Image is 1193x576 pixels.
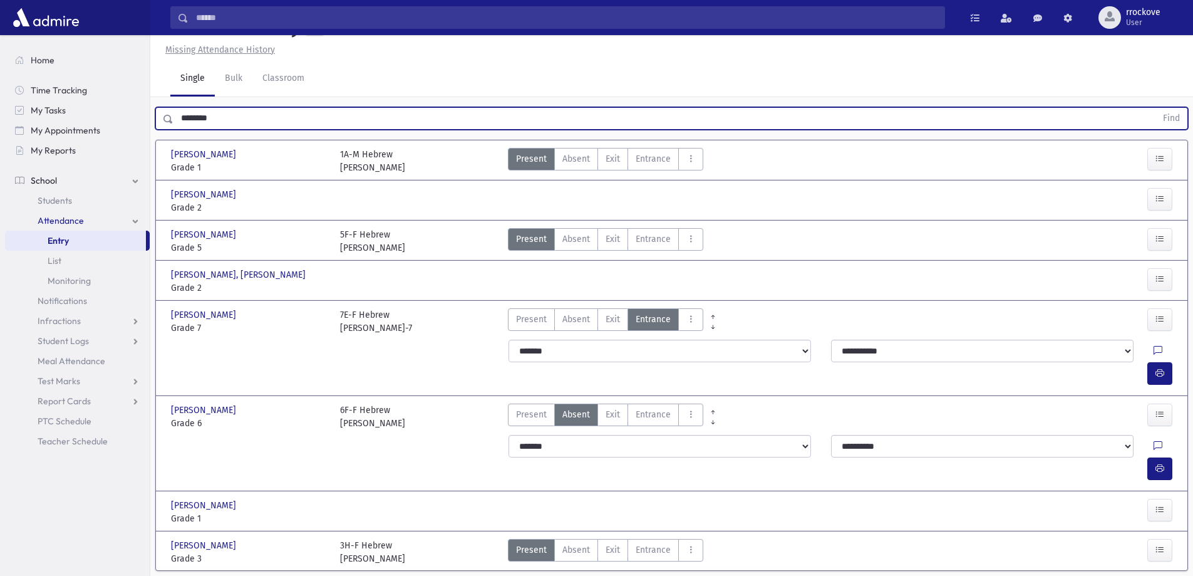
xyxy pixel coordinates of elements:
[340,539,405,565] div: 3H-F Hebrew [PERSON_NAME]
[171,148,239,161] span: [PERSON_NAME]
[562,233,590,246] span: Absent
[340,148,405,174] div: 1A-M Hebrew [PERSON_NAME]
[165,45,275,55] u: Missing Attendance History
[171,417,328,430] span: Grade 6
[5,251,150,271] a: List
[171,281,328,295] span: Grade 2
[5,311,150,331] a: Infractions
[516,233,547,246] span: Present
[38,436,108,447] span: Teacher Schedule
[606,408,620,421] span: Exit
[31,175,57,186] span: School
[5,411,150,431] a: PTC Schedule
[171,201,328,214] span: Grade 2
[5,231,146,251] a: Entry
[5,191,150,211] a: Students
[38,395,91,407] span: Report Cards
[516,313,547,326] span: Present
[340,308,412,335] div: 7E-F Hebrew [PERSON_NAME]-7
[5,351,150,371] a: Meal Attendance
[636,233,671,246] span: Entrance
[5,431,150,451] a: Teacher Schedule
[38,195,72,206] span: Students
[160,45,275,55] a: Missing Attendance History
[636,408,671,421] span: Entrance
[606,233,620,246] span: Exit
[170,61,215,97] a: Single
[5,170,150,191] a: School
[171,188,239,201] span: [PERSON_NAME]
[38,416,91,427] span: PTC Schedule
[562,543,590,557] span: Absent
[5,140,150,160] a: My Reports
[606,152,620,165] span: Exit
[508,148,703,174] div: AttTypes
[171,161,328,174] span: Grade 1
[31,105,66,116] span: My Tasks
[516,152,547,165] span: Present
[5,291,150,311] a: Notifications
[10,5,82,30] img: AdmirePro
[1155,108,1187,129] button: Find
[48,255,61,266] span: List
[38,335,89,347] span: Student Logs
[508,308,703,335] div: AttTypes
[562,152,590,165] span: Absent
[508,228,703,254] div: AttTypes
[340,404,405,430] div: 6F-F Hebrew [PERSON_NAME]
[562,313,590,326] span: Absent
[636,543,671,557] span: Entrance
[1126,8,1160,18] span: rrockove
[171,552,328,565] span: Grade 3
[5,80,150,100] a: Time Tracking
[5,50,150,70] a: Home
[38,215,84,226] span: Attendance
[636,152,671,165] span: Entrance
[48,275,91,286] span: Monitoring
[171,539,239,552] span: [PERSON_NAME]
[516,408,547,421] span: Present
[5,391,150,411] a: Report Cards
[5,120,150,140] a: My Appointments
[516,543,547,557] span: Present
[171,241,328,254] span: Grade 5
[606,313,620,326] span: Exit
[5,271,150,291] a: Monitoring
[189,6,944,29] input: Search
[5,211,150,231] a: Attendance
[31,55,54,66] span: Home
[48,235,69,246] span: Entry
[5,100,150,120] a: My Tasks
[340,228,405,254] div: 5F-F Hebrew [PERSON_NAME]
[1126,18,1160,28] span: User
[31,85,87,96] span: Time Tracking
[215,61,252,97] a: Bulk
[38,315,81,327] span: Infractions
[562,408,590,421] span: Absent
[171,268,308,281] span: [PERSON_NAME], [PERSON_NAME]
[508,404,703,430] div: AttTypes
[5,331,150,351] a: Student Logs
[171,404,239,417] span: [PERSON_NAME]
[38,355,105,367] span: Meal Attendance
[171,308,239,322] span: [PERSON_NAME]
[171,499,239,512] span: [PERSON_NAME]
[171,228,239,241] span: [PERSON_NAME]
[38,295,87,306] span: Notifications
[171,512,328,525] span: Grade 1
[508,539,703,565] div: AttTypes
[5,371,150,391] a: Test Marks
[38,375,80,387] span: Test Marks
[31,125,100,136] span: My Appointments
[636,313,671,326] span: Entrance
[252,61,314,97] a: Classroom
[171,322,328,335] span: Grade 7
[606,543,620,557] span: Exit
[31,145,76,156] span: My Reports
